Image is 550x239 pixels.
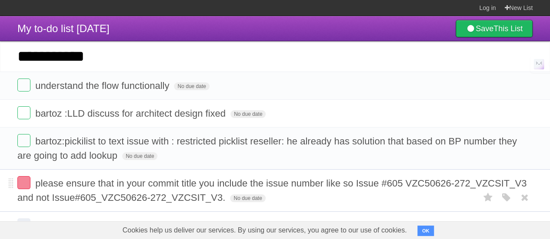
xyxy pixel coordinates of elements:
[17,136,517,161] span: bartoz:pickilist to text issue with : restricted picklist reseller: he already has solution that ...
[17,23,110,34] span: My to-do list [DATE]
[17,178,527,203] span: please ensure that in your commit title you include the issue number like so Issue #605 VZC50626-...
[35,220,193,231] span: microsite KT from [PERSON_NAME]
[114,222,416,239] span: Cookies help us deliver our services. By using our services, you agree to our use of cookies.
[17,134,30,147] label: Done
[17,218,30,231] label: Done
[230,110,266,118] span: No due date
[17,176,30,189] label: Done
[230,194,265,202] span: No due date
[493,24,523,33] b: This List
[417,226,434,236] button: OK
[456,20,533,37] a: SaveThis List
[174,82,209,90] span: No due date
[17,79,30,92] label: Done
[480,190,496,205] label: Star task
[35,108,228,119] span: bartoz :LLD discuss for architect design fixed
[35,80,171,91] span: understand the flow functionally
[17,106,30,119] label: Done
[122,152,157,160] span: No due date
